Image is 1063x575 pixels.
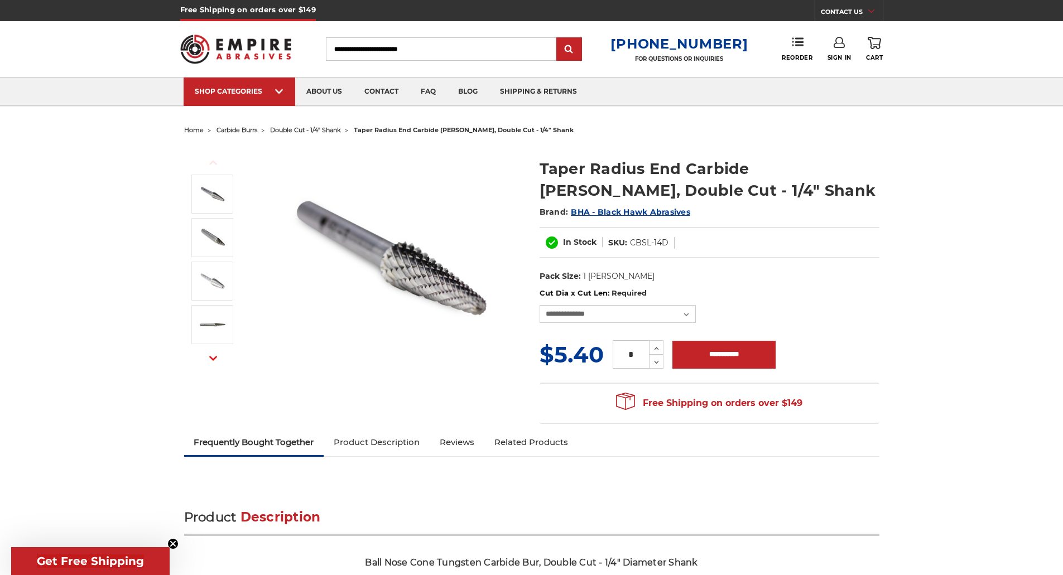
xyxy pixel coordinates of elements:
span: Reorder [782,54,812,61]
a: blog [447,78,489,106]
span: Free Shipping on orders over $149 [616,392,802,414]
input: Submit [558,38,580,61]
span: Sign In [828,54,852,61]
button: Close teaser [167,538,179,549]
dt: Pack Size: [540,270,581,282]
div: Get Free ShippingClose teaser [11,547,170,575]
a: Frequently Bought Together [184,430,324,455]
span: Ball Nose Cone Tungsten Carbide Bur, Double Cut - 1/4" Diameter Shank [365,557,698,568]
a: shipping & returns [489,78,588,106]
dt: SKU: [608,237,627,249]
span: Brand: [540,207,569,217]
img: Taper with radius end carbide bur 1/4" shank [280,146,503,369]
span: Product [184,509,237,525]
a: [PHONE_NUMBER] [610,36,748,52]
a: CONTACT US [821,6,883,21]
a: about us [295,78,353,106]
a: faq [410,78,447,106]
a: carbide burrs [217,126,257,134]
span: Description [241,509,321,525]
span: In Stock [563,237,597,247]
button: Next [200,346,227,370]
span: $5.40 [540,341,604,368]
img: Taper radius end double cut carbide burr - 1/4 inch shank [199,224,227,252]
a: Cart [866,37,883,61]
a: BHA - Black Hawk Abrasives [571,207,690,217]
a: contact [353,78,410,106]
a: Reviews [430,430,484,455]
img: Empire Abrasives [180,27,292,71]
label: Cut Dia x Cut Len: [540,288,879,299]
span: Get Free Shipping [37,554,144,568]
span: Cart [866,54,883,61]
a: double cut - 1/4" shank [270,126,341,134]
a: home [184,126,204,134]
dd: 1 [PERSON_NAME] [583,270,655,282]
img: Taper with radius end carbide bur 1/4" shank [199,180,227,208]
a: Product Description [324,430,430,455]
img: SL-4D taper shape carbide burr with 1/4 inch shank [199,267,227,295]
dd: CBSL-14D [630,237,668,249]
small: Required [612,288,647,297]
span: taper radius end carbide [PERSON_NAME], double cut - 1/4" shank [354,126,574,134]
a: Related Products [484,430,578,455]
div: SHOP CATEGORIES [195,87,284,95]
h1: Taper Radius End Carbide [PERSON_NAME], Double Cut - 1/4" Shank [540,158,879,201]
p: FOR QUESTIONS OR INQUIRIES [610,55,748,62]
a: Reorder [782,37,812,61]
button: Previous [200,151,227,175]
img: SL-3 taper radius end shape carbide burr 1/4" shank [199,311,227,339]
